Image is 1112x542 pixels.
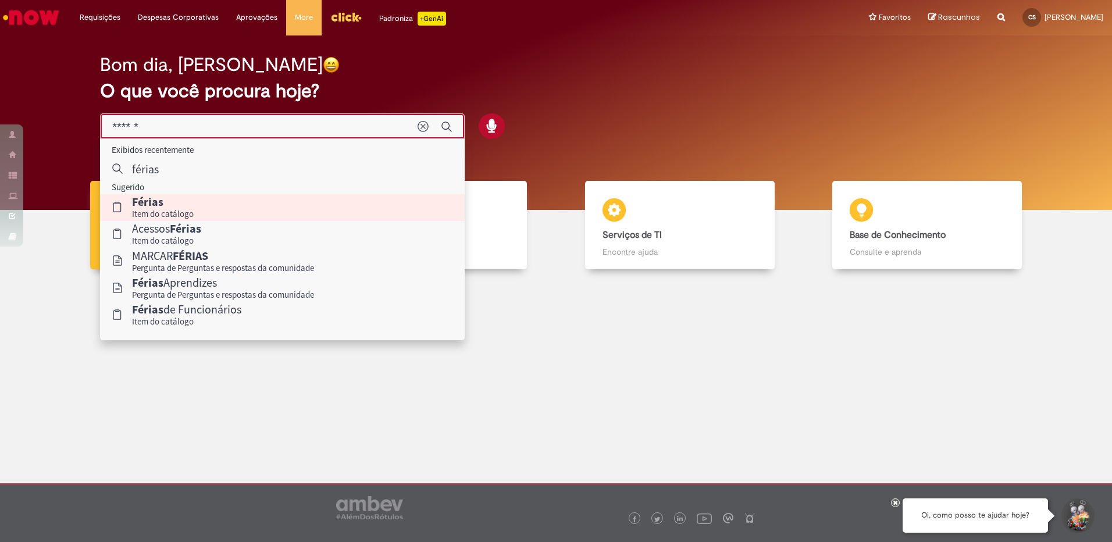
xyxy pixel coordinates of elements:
[336,496,403,519] img: logo_footer_ambev_rotulo_gray.png
[1060,498,1095,533] button: Iniciar Conversa de Suporte
[100,55,323,75] h2: Bom dia, [PERSON_NAME]
[61,181,309,270] a: Tirar dúvidas Tirar dúvidas com Lupi Assist e Gen Ai
[632,516,637,522] img: logo_footer_facebook.png
[879,12,911,23] span: Favoritos
[928,12,980,23] a: Rascunhos
[556,181,804,270] a: Serviços de TI Encontre ajuda
[236,12,277,23] span: Aprovações
[100,81,1012,101] h2: O que você procura hoje?
[330,8,362,26] img: click_logo_yellow_360x200.png
[903,498,1048,533] div: Oi, como posso te ajudar hoje?
[744,513,755,523] img: logo_footer_naosei.png
[850,229,946,241] b: Base de Conhecimento
[323,56,340,73] img: happy-face.png
[603,229,662,241] b: Serviços de TI
[80,12,120,23] span: Requisições
[723,513,733,523] img: logo_footer_workplace.png
[379,12,446,26] div: Padroniza
[138,12,219,23] span: Despesas Corporativas
[654,516,660,522] img: logo_footer_twitter.png
[295,12,313,23] span: More
[850,246,1004,258] p: Consulte e aprenda
[938,12,980,23] span: Rascunhos
[603,246,757,258] p: Encontre ajuda
[804,181,1052,270] a: Base de Conhecimento Consulte e aprenda
[697,511,712,526] img: logo_footer_youtube.png
[1045,12,1103,22] span: [PERSON_NAME]
[1,6,61,29] img: ServiceNow
[677,516,683,523] img: logo_footer_linkedin.png
[1028,13,1036,21] span: CS
[418,12,446,26] p: +GenAi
